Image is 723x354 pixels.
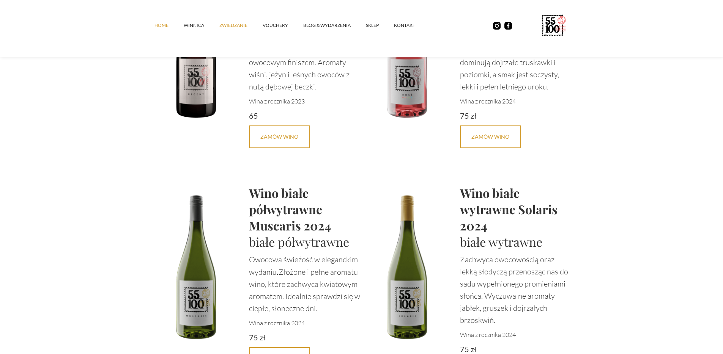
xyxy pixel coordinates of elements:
[460,185,573,233] h1: Wino białe wytrawne Solaris 2024
[460,254,573,326] p: Zachwyca owocowością oraz lekką słodyczą przenosząc nas do sadu wypełnionego promieniami słońca. ...
[460,110,573,122] div: 75 zł
[396,230,417,245] div: WIECEJ O WINIE
[303,14,366,37] a: Blog & Wydarzenia
[263,14,303,37] a: vouchery
[460,125,521,148] a: Zamów Wino
[249,97,362,106] p: Wina z rocznika 2023
[460,233,573,250] h1: białe wytrawne
[249,318,362,327] p: Wina z rocznika 2024
[460,330,573,339] p: Wina z rocznika 2024
[185,229,206,244] div: WIECEJ O WINIE
[184,14,219,37] a: winnica
[394,14,430,37] a: kontakt
[366,14,394,37] a: SKLEP
[219,14,263,37] a: ZWIEDZANIE
[277,267,279,276] strong: .
[460,97,573,106] p: Wina z rocznika 2024
[249,254,362,315] p: Owocowa świeżość w eleganckim wydaniu Złożone i pełne aromatu wino, które zachwyca kwiatowym arom...
[249,125,310,148] a: Zamów Wino
[154,14,184,37] a: Home
[249,32,362,93] p: W ustach gładkie i aksamitne, z delikatnymi taninami i długim, owocowym finiszem. Aromaty wiśni, ...
[249,185,362,233] h1: Wino białe półwytrawne Muscaris 2024
[249,331,362,343] div: 75 zł
[249,233,362,250] h1: białe półwytrawne
[249,110,362,122] div: 65
[460,32,573,93] p: Czaruje jasno różową barwą i wyraźną słodyczą. W aromacie dominują dojrzałe truskawki i poziomki,...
